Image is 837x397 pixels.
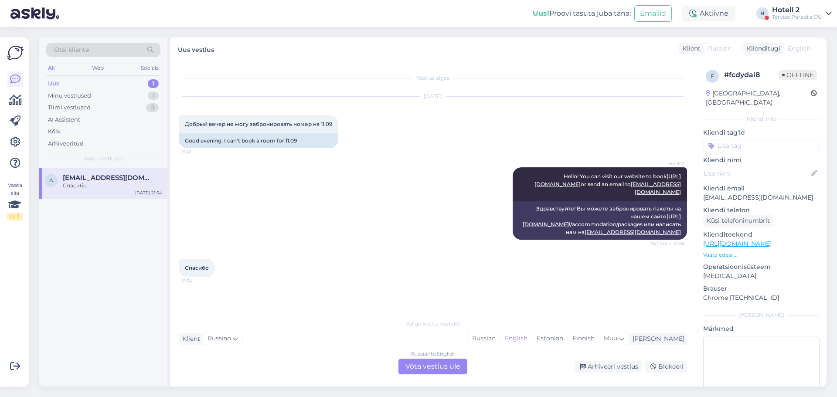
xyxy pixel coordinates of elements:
[179,92,687,100] div: [DATE]
[703,139,820,152] input: Lisa tag
[410,350,456,358] div: Russian to English
[513,201,687,240] div: Здравствуйте! Вы можете забронировать пакеты на нашем сайте !/accommodation/packages или написать...
[703,293,820,302] p: Chrome [TECHNICAL_ID]
[756,7,769,20] div: H
[703,206,820,215] p: Kliendi telefon
[772,7,832,20] a: Hotell 2Tervise Paradiis OÜ
[703,271,820,281] p: [MEDICAL_DATA]
[724,70,779,80] div: # fcdydai8
[48,139,84,148] div: Arhiveeritud
[650,240,684,247] span: Nähtud ✓ 21:48
[575,361,642,373] div: Arhiveeri vestlus
[49,177,53,183] span: a
[135,190,162,196] div: [DATE] 21:54
[604,334,617,342] span: Muu
[533,9,549,17] b: Uus!
[7,213,23,221] div: 0 / 3
[48,79,59,88] div: Uus
[703,324,820,333] p: Märkmed
[703,215,773,227] div: Küsi telefoninumbrit
[711,73,714,79] span: f
[634,5,672,22] button: Emailid
[679,44,701,53] div: Klient
[703,262,820,271] p: Operatsioonisüsteem
[500,332,532,345] div: English
[532,332,568,345] div: Estonian
[83,155,124,163] span: Uued vestlused
[706,89,811,107] div: [GEOGRAPHIC_DATA], [GEOGRAPHIC_DATA]
[779,70,817,80] span: Offline
[703,156,820,165] p: Kliendi nimi
[148,79,159,88] div: 1
[533,8,631,19] div: Proovi tasuta juba täna:
[703,193,820,202] p: [EMAIL_ADDRESS][DOMAIN_NAME]
[48,103,91,112] div: Tiimi vestlused
[185,121,332,127] span: Добрый вечер не могу забронировать номер на 11.09
[743,44,780,53] div: Klienditugi
[645,361,687,373] div: Blokeeri
[146,103,159,112] div: 0
[63,174,153,182] span: as72@inbox.lv
[181,278,214,284] span: 21:54
[398,359,467,374] div: Võta vestlus üle
[7,44,24,61] img: Askly Logo
[772,7,822,14] div: Hotell 2
[63,182,162,190] div: Спасибо
[179,133,338,148] div: Good evening, I can't book a room for 11.09
[652,160,684,167] span: Hotell 2
[179,320,687,328] div: Valige keel ja vastake
[703,115,820,123] div: Kliendi info
[703,251,820,259] p: Vaata edasi ...
[772,14,822,20] div: Tervise Paradiis OÜ
[703,184,820,193] p: Kliendi email
[468,332,500,345] div: Russian
[46,62,56,74] div: All
[703,230,820,239] p: Klienditeekond
[179,74,687,82] div: Vestlus algas
[7,181,23,221] div: Vaata siia
[703,284,820,293] p: Brauser
[48,127,61,136] div: Kõik
[48,92,91,100] div: Minu vestlused
[139,62,160,74] div: Socials
[568,332,599,345] div: Finnish
[631,181,681,195] a: [EMAIL_ADDRESS][DOMAIN_NAME]
[629,334,684,343] div: [PERSON_NAME]
[185,265,209,271] span: Спасибо
[704,169,810,178] input: Lisa nimi
[48,115,80,124] div: AI Assistent
[534,173,681,195] span: Hello! You can visit our website to book or send an email to
[682,6,735,21] div: Aktiivne
[90,62,105,74] div: Web
[703,128,820,137] p: Kliendi tag'id
[703,311,820,319] div: [PERSON_NAME]
[208,334,231,343] span: Russian
[179,334,200,343] div: Klient
[178,43,214,54] label: Uus vestlus
[148,92,159,100] div: 1
[788,44,810,53] span: English
[181,149,214,155] span: 21:41
[703,240,772,248] a: [URL][DOMAIN_NAME]
[585,229,681,235] a: [EMAIL_ADDRESS][DOMAIN_NAME]
[54,45,89,54] span: Otsi kliente
[708,44,732,53] span: Russian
